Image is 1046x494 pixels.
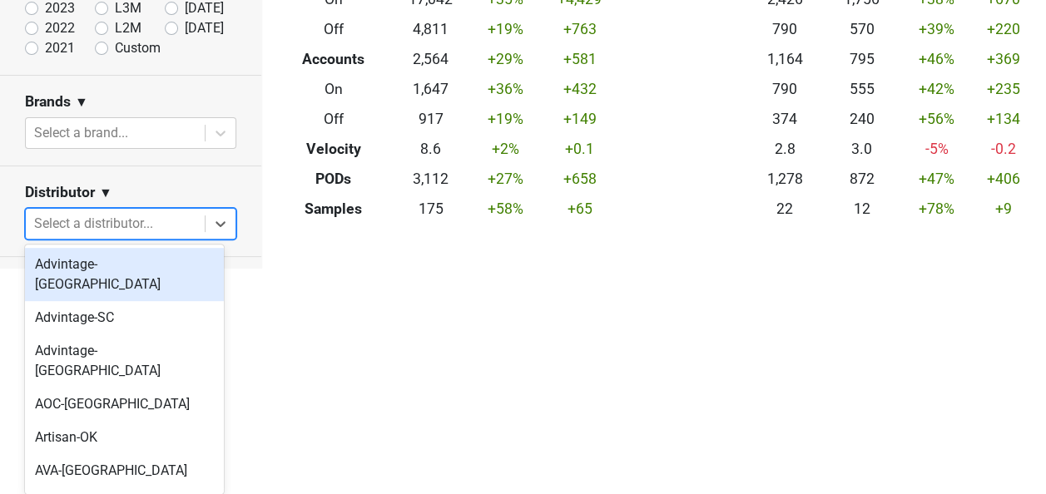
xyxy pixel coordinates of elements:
[900,194,973,224] td: +78 %
[746,104,824,134] td: 374
[541,164,618,194] td: +658
[469,14,542,44] td: +19 %
[469,74,542,104] td: +36 %
[275,194,392,224] th: Samples
[25,93,71,111] h3: Brands
[824,194,901,224] td: 12
[746,134,824,164] td: 2.8
[824,44,901,74] td: 795
[746,194,824,224] td: 22
[275,134,392,164] th: Velocity
[25,421,224,454] div: Artisan-OK
[973,194,1034,224] td: +9
[275,14,392,44] th: Off
[392,104,469,134] td: 917
[746,14,824,44] td: 790
[824,74,901,104] td: 555
[541,14,618,44] td: +763
[25,454,224,487] div: AVA-[GEOGRAPHIC_DATA]
[25,301,224,334] div: Advintage-SC
[469,44,542,74] td: +29 %
[541,74,618,104] td: +432
[973,74,1034,104] td: +235
[541,104,618,134] td: +149
[75,92,88,112] span: ▼
[469,134,542,164] td: +2 %
[541,194,618,224] td: +65
[469,164,542,194] td: +27 %
[25,184,95,201] h3: Distributor
[469,104,542,134] td: +19 %
[25,334,224,388] div: Advintage-[GEOGRAPHIC_DATA]
[392,194,469,224] td: 175
[973,164,1034,194] td: +406
[392,74,469,104] td: 1,647
[900,104,973,134] td: +56 %
[824,14,901,44] td: 570
[900,44,973,74] td: +46 %
[746,74,824,104] td: 790
[392,44,469,74] td: 2,564
[900,74,973,104] td: +42 %
[275,74,392,104] th: On
[45,38,75,58] label: 2021
[824,134,901,164] td: 3.0
[824,164,901,194] td: 872
[392,14,469,44] td: 4,811
[25,388,224,421] div: AOC-[GEOGRAPHIC_DATA]
[973,44,1034,74] td: +369
[824,104,901,134] td: 240
[275,164,392,194] th: PODs
[99,183,112,203] span: ▼
[392,134,469,164] td: 8.6
[973,104,1034,134] td: +134
[45,18,75,38] label: 2022
[185,18,224,38] label: [DATE]
[275,44,392,74] th: Accounts
[25,248,224,301] div: Advintage-[GEOGRAPHIC_DATA]
[746,164,824,194] td: 1,278
[115,38,161,58] label: Custom
[469,194,542,224] td: +58 %
[746,44,824,74] td: 1,164
[392,164,469,194] td: 3,112
[900,134,973,164] td: -5 %
[900,14,973,44] td: +39 %
[115,18,141,38] label: L2M
[541,44,618,74] td: +581
[541,134,618,164] td: +0.1
[973,134,1034,164] td: -0.2
[900,164,973,194] td: +47 %
[275,104,392,134] th: Off
[507,265,937,295] th: Brand Depletions YTD
[973,14,1034,44] td: +220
